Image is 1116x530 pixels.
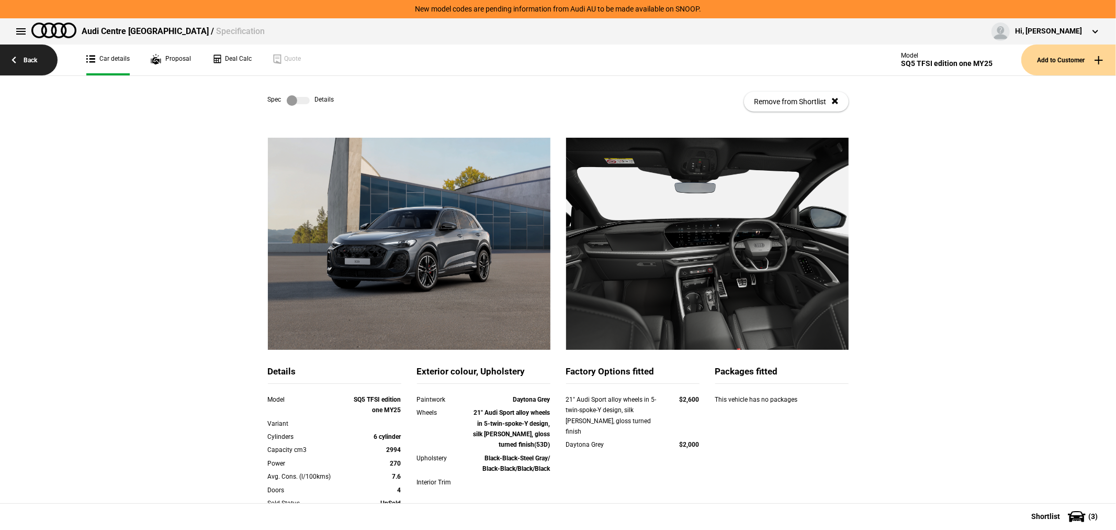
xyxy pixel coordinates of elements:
div: Model [268,394,348,405]
div: Avg. Cons. (l/100kms) [268,471,348,482]
strong: Black-Black-Steel Gray/ Black-Black/Black/Black [483,455,550,472]
button: Shortlist(3) [1016,503,1116,529]
div: 21" Audi Sport alloy wheels in 5-twin-spoke-Y design, silk [PERSON_NAME], gloss turned finish [566,394,660,437]
div: Interior Trim [417,477,470,488]
strong: 21" Audi Sport alloy wheels in 5-twin-spoke-Y design, silk [PERSON_NAME], gloss turned finish(53D) [474,409,550,448]
div: Variant [268,418,348,429]
strong: UnSold [381,500,401,507]
a: Deal Calc [212,45,252,75]
div: Doors [268,485,348,495]
div: Spec Details [268,95,334,106]
div: Model [901,52,993,59]
div: Power [268,458,348,469]
button: Add to Customer [1021,45,1116,75]
div: Paintwork [417,394,470,405]
strong: SQ5 TFSI edition one MY25 [354,396,401,414]
div: Sold Status [268,498,348,509]
img: audi.png [31,23,76,38]
div: Exterior colour, Upholstery [417,366,550,384]
strong: 4 [398,487,401,494]
div: SQ5 TFSI edition one MY25 [901,59,993,68]
div: Capacity cm3 [268,445,348,455]
a: Proposal [151,45,191,75]
div: Packages fitted [715,366,849,384]
div: This vehicle has no packages [715,394,849,415]
strong: 2994 [387,446,401,454]
div: Details [268,366,401,384]
div: Upholstery [417,453,470,463]
strong: 6 cylinder [374,433,401,440]
span: ( 3 ) [1088,513,1098,520]
strong: 270 [390,460,401,467]
a: Car details [86,45,130,75]
strong: $2,600 [680,396,700,403]
div: Factory Options fitted [566,366,700,384]
button: Remove from Shortlist [744,92,849,112]
strong: 7.6 [392,473,401,480]
div: Daytona Grey [566,439,660,450]
div: Hi, [PERSON_NAME] [1015,26,1082,37]
span: Shortlist [1031,513,1060,520]
strong: Daytona Grey [513,396,550,403]
strong: $2,000 [680,441,700,448]
span: Specification [216,26,265,36]
div: Audi Centre [GEOGRAPHIC_DATA] / [82,26,265,37]
div: Wheels [417,407,470,418]
div: Cylinders [268,432,348,442]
